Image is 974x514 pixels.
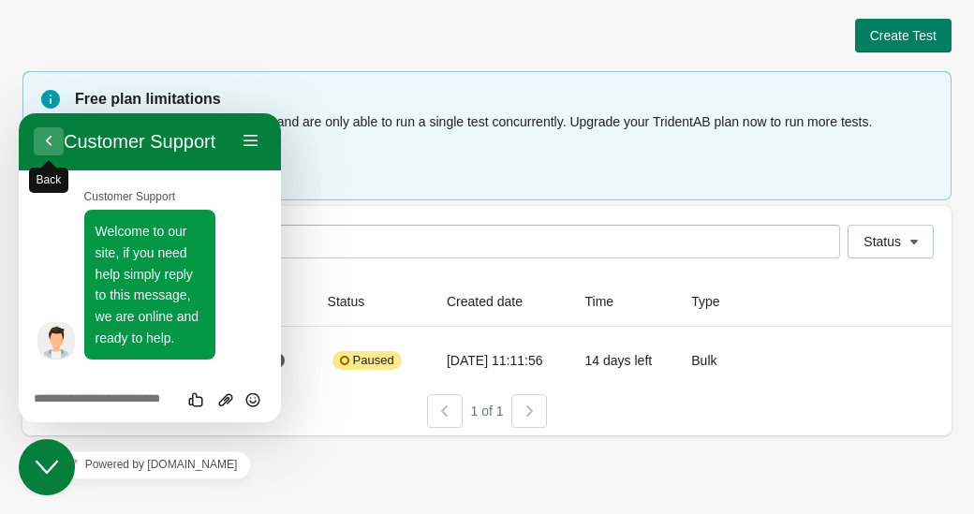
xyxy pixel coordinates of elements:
[19,209,56,246] img: Agent profile image
[439,285,549,318] button: Created date
[75,110,933,182] div: You are currently on our Free plan and are only able to run a single test concurrently. Upgrade y...
[193,277,220,296] button: Upload File
[470,404,503,419] span: 1 of 1
[19,439,79,495] iframe: chat widget
[220,277,247,296] button: Insert emoji
[320,285,391,318] button: Status
[75,88,933,110] p: Free plan limitations
[691,342,745,379] div: Bulk
[870,28,937,43] span: Create Test
[77,110,181,231] span: Welcome to our site, if you need help simply reply to this message, we are online and ready to help.
[585,342,662,379] div: 14 days left
[855,19,952,52] button: Create Test
[578,285,641,318] button: Time
[848,225,934,258] button: Status
[165,277,194,296] div: Rate this chat
[684,285,745,318] button: Type
[19,113,281,422] iframe: chat widget
[165,277,247,296] div: Group of buttons
[66,75,243,93] p: Customer Support
[332,351,402,370] div: Paused
[863,234,901,249] span: Status
[19,444,281,486] iframe: chat widget
[447,342,555,379] div: [DATE] 11:11:56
